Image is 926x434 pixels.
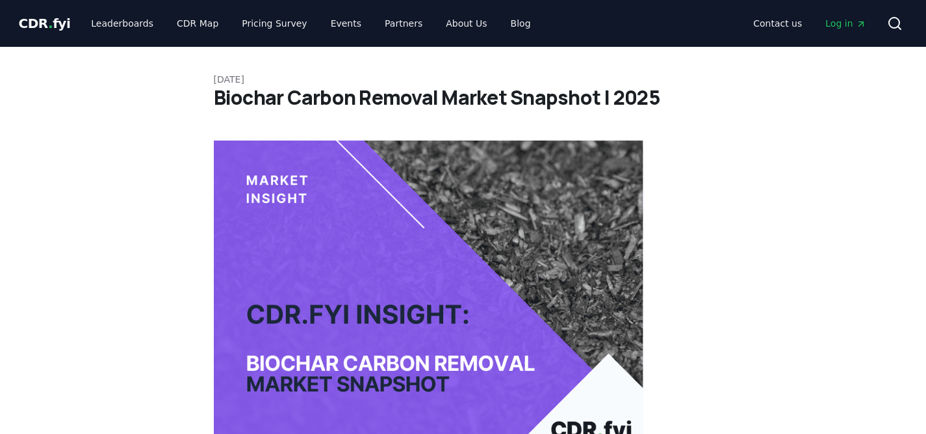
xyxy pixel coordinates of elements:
[166,12,229,35] a: CDR Map
[214,73,713,86] p: [DATE]
[825,17,866,30] span: Log in
[320,12,372,35] a: Events
[81,12,164,35] a: Leaderboards
[743,12,876,35] nav: Main
[231,12,317,35] a: Pricing Survey
[19,14,71,33] a: CDR.fyi
[19,16,71,31] span: CDR fyi
[48,16,53,31] span: .
[81,12,541,35] nav: Main
[435,12,497,35] a: About Us
[743,12,812,35] a: Contact us
[815,12,876,35] a: Log in
[374,12,433,35] a: Partners
[214,86,713,109] h1: Biochar Carbon Removal Market Snapshot | 2025
[500,12,541,35] a: Blog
